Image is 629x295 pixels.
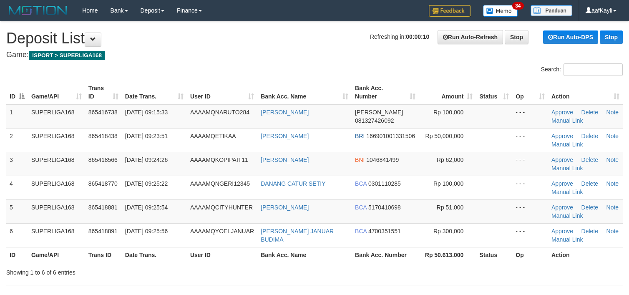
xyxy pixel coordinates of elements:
span: [PERSON_NAME] [355,109,403,116]
th: ID: activate to sort column descending [6,81,28,104]
span: BNI [355,156,365,163]
a: [PERSON_NAME] JANUAR BUDIMA [261,228,334,243]
th: Trans ID: activate to sort column ascending [85,81,122,104]
td: 4 [6,176,28,199]
th: ID [6,247,28,262]
span: Rp 62,000 [437,156,464,163]
a: Note [606,156,619,163]
span: BCA [355,228,367,234]
th: Trans ID [85,247,122,262]
span: [DATE] 09:24:26 [125,156,168,163]
a: Manual Link [551,165,583,171]
a: Note [606,204,619,211]
a: Delete [581,156,598,163]
td: - - - [512,152,548,176]
th: Rp 50.613.000 [419,247,476,262]
th: Action [548,247,623,262]
a: [PERSON_NAME] [261,109,309,116]
a: Note [606,180,619,187]
span: Copy 166901001331506 to clipboard [366,133,415,139]
span: AAAAMQNARUTO284 [190,109,249,116]
a: [PERSON_NAME] [261,204,309,211]
td: SUPERLIGA168 [28,104,85,129]
a: Delete [581,228,598,234]
img: Feedback.jpg [429,5,470,17]
span: [DATE] 09:23:51 [125,133,168,139]
span: [DATE] 09:15:33 [125,109,168,116]
td: 6 [6,223,28,247]
img: panduan.png [531,5,572,16]
th: Action: activate to sort column ascending [548,81,623,104]
td: 2 [6,128,28,152]
img: MOTION_logo.png [6,4,70,17]
td: SUPERLIGA168 [28,223,85,247]
span: BCA [355,204,367,211]
th: Game/API [28,247,85,262]
th: Bank Acc. Name: activate to sort column ascending [257,81,352,104]
span: Copy 5170410698 to clipboard [368,204,401,211]
td: 1 [6,104,28,129]
span: AAAAMQETIKAA [190,133,236,139]
span: 865418566 [88,156,118,163]
a: Note [606,109,619,116]
a: Delete [581,180,598,187]
th: User ID [187,247,257,262]
a: [PERSON_NAME] [261,133,309,139]
span: Copy 1046841499 to clipboard [366,156,399,163]
a: Approve [551,204,573,211]
span: BCA [355,180,367,187]
span: [DATE] 09:25:54 [125,204,168,211]
span: Copy 4700351551 to clipboard [368,228,401,234]
a: Manual Link [551,141,583,148]
span: 865418891 [88,228,118,234]
th: Status: activate to sort column ascending [476,81,512,104]
span: 865418881 [88,204,118,211]
th: Date Trans. [122,247,187,262]
a: Stop [505,30,528,44]
th: Op [512,247,548,262]
h4: Game: [6,51,623,59]
td: 5 [6,199,28,223]
input: Search: [564,63,623,76]
a: [PERSON_NAME] [261,156,309,163]
a: Approve [551,228,573,234]
span: Refreshing in: [370,33,429,40]
a: Note [606,133,619,139]
a: Manual Link [551,236,583,243]
a: Approve [551,180,573,187]
a: Approve [551,109,573,116]
a: DANANG CATUR SETIY [261,180,325,187]
th: User ID: activate to sort column ascending [187,81,257,104]
span: 865416738 [88,109,118,116]
a: Run Auto-Refresh [438,30,503,44]
span: BRI [355,133,365,139]
td: - - - [512,199,548,223]
span: Rp 300,000 [433,228,463,234]
th: Amount: activate to sort column ascending [419,81,476,104]
a: Note [606,228,619,234]
th: Status [476,247,512,262]
span: 865418770 [88,180,118,187]
span: [DATE] 09:25:56 [125,228,168,234]
span: Rp 100,000 [433,109,463,116]
td: SUPERLIGA168 [28,152,85,176]
a: Manual Link [551,189,583,195]
th: Bank Acc. Number [352,247,419,262]
th: Bank Acc. Name [257,247,352,262]
td: SUPERLIGA168 [28,176,85,199]
td: SUPERLIGA168 [28,128,85,152]
th: Op: activate to sort column ascending [512,81,548,104]
h1: Deposit List [6,30,623,47]
div: Showing 1 to 6 of 6 entries [6,265,256,277]
a: Approve [551,133,573,139]
span: Rp 100,000 [433,180,463,187]
td: - - - [512,223,548,247]
a: Manual Link [551,117,583,124]
span: 34 [512,2,523,10]
label: Search: [541,63,623,76]
span: ISPORT > SUPERLIGA168 [29,51,105,60]
span: [DATE] 09:25:22 [125,180,168,187]
span: Rp 50,000,000 [425,133,464,139]
a: Approve [551,156,573,163]
td: SUPERLIGA168 [28,199,85,223]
